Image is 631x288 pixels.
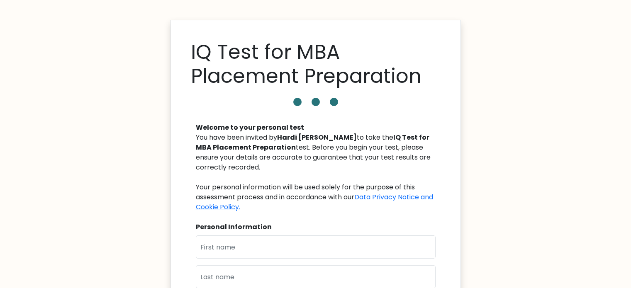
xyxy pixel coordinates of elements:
[277,133,357,142] b: Hardi [PERSON_NAME]
[191,40,441,88] h1: IQ Test for MBA Placement Preparation
[196,222,436,232] div: Personal Information
[196,133,429,152] b: IQ Test for MBA Placement Preparation
[196,123,436,133] div: Welcome to your personal test
[196,192,433,212] a: Data Privacy Notice and Cookie Policy.
[196,235,436,259] input: First name
[196,133,436,212] div: You have been invited by to take the test. Before you begin your test, please ensure your details...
